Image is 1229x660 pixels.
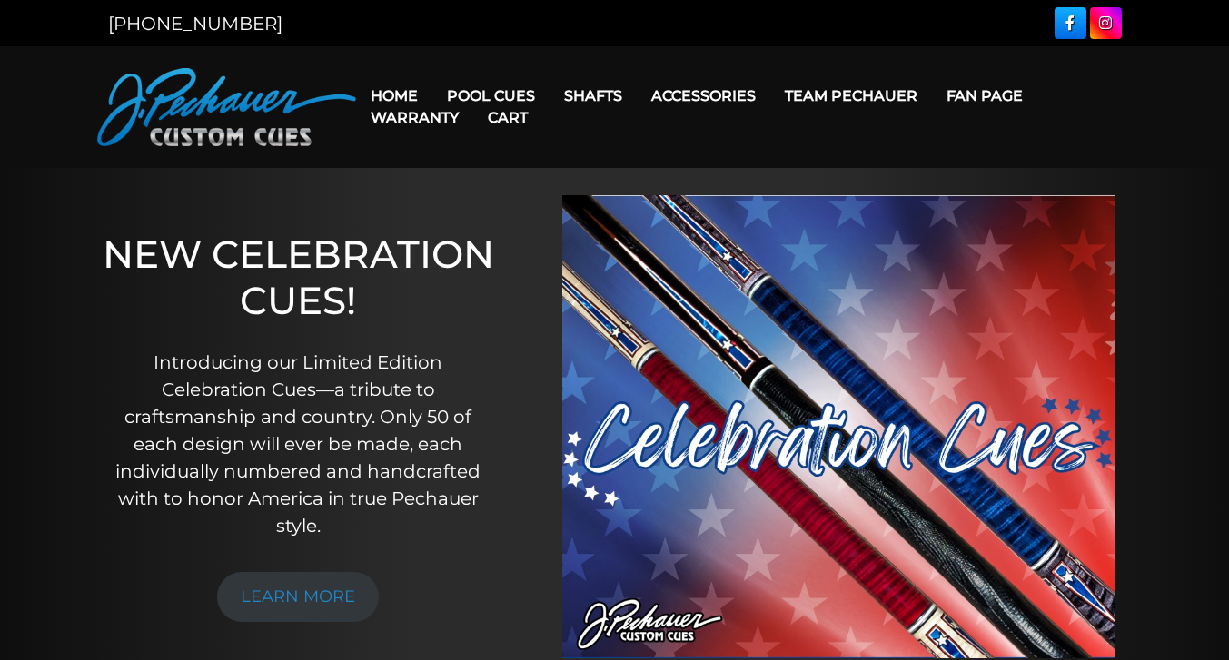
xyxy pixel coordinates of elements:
[932,73,1037,119] a: Fan Page
[770,73,932,119] a: Team Pechauer
[101,349,495,539] p: Introducing our Limited Edition Celebration Cues—a tribute to craftsmanship and country. Only 50 ...
[97,68,356,146] img: Pechauer Custom Cues
[217,572,379,622] a: LEARN MORE
[432,73,550,119] a: Pool Cues
[473,94,542,141] a: Cart
[356,73,432,119] a: Home
[108,13,282,34] a: [PHONE_NUMBER]
[637,73,770,119] a: Accessories
[356,94,473,141] a: Warranty
[101,231,495,323] h1: NEW CELEBRATION CUES!
[550,73,637,119] a: Shafts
